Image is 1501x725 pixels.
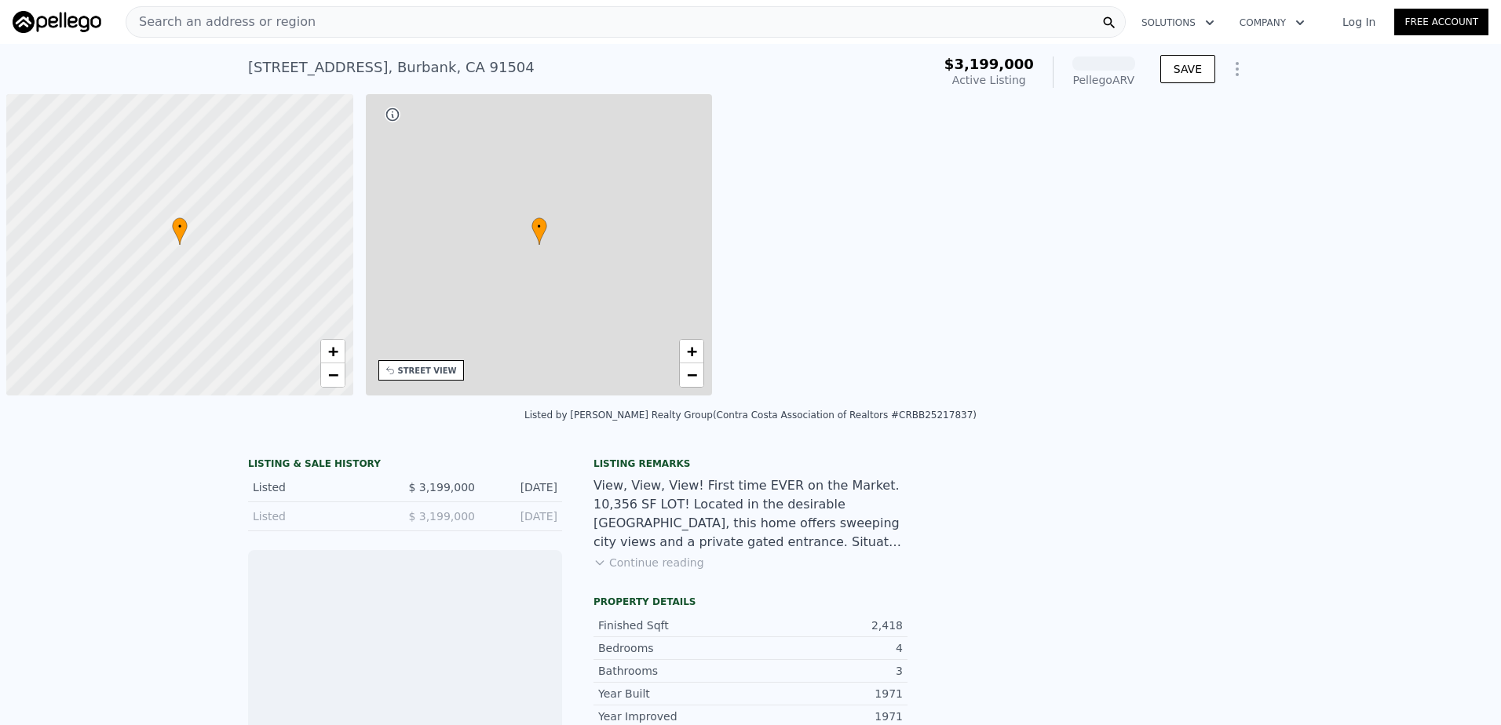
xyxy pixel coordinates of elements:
a: Zoom out [321,363,345,387]
div: [DATE] [488,508,557,524]
div: Year Improved [598,709,750,724]
div: Bedrooms [598,640,750,656]
div: Bathrooms [598,663,750,679]
span: Search an address or region [126,13,316,31]
div: 4 [750,640,903,656]
div: Finished Sqft [598,618,750,633]
div: Listing remarks [593,457,908,470]
a: Free Account [1394,9,1488,35]
span: − [327,365,338,384]
span: + [327,341,338,361]
button: Continue reading [593,555,704,570]
div: 2,418 [750,618,903,633]
div: Listed [253,479,393,495]
div: STREET VIEW [398,365,457,377]
a: Zoom out [680,363,703,387]
span: Active Listing [952,74,1026,86]
div: [DATE] [488,479,557,495]
button: Company [1227,9,1317,37]
a: Zoom in [680,340,703,363]
div: View, View, View! First time EVER on the Market. 10,356 SF LOT! Located in the desirable [GEOGRAP... [593,476,908,552]
div: • [172,217,188,245]
div: Year Built [598,686,750,701]
div: 3 [750,663,903,679]
button: Solutions [1129,9,1227,37]
span: $ 3,199,000 [408,481,475,494]
span: $ 3,199,000 [408,510,475,523]
span: − [687,365,697,384]
button: Show Options [1222,53,1253,85]
div: [STREET_ADDRESS] , Burbank , CA 91504 [248,56,535,78]
div: LISTING & SALE HISTORY [248,457,562,473]
span: + [687,341,697,361]
button: SAVE [1160,55,1215,83]
img: Pellego [13,11,101,33]
div: 1971 [750,709,903,724]
span: • [531,220,547,234]
div: Listed [253,508,393,524]
span: $3,199,000 [944,56,1034,72]
a: Log In [1324,14,1394,30]
div: Property details [593,596,908,608]
div: Pellego ARV [1072,72,1135,88]
div: 1971 [750,686,903,701]
div: • [531,217,547,245]
div: Listed by [PERSON_NAME] Realty Group (Contra Costa Association of Realtors #CRBB25217837) [524,410,977,421]
span: • [172,220,188,234]
a: Zoom in [321,340,345,363]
